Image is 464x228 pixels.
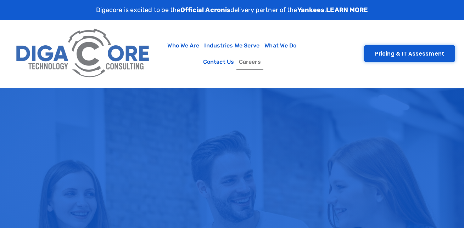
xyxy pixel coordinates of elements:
img: Digacore Logo [12,24,154,84]
a: Who We Are [165,38,202,54]
strong: Official Acronis [180,6,231,14]
a: LEARN MORE [326,6,368,14]
a: Industries We Serve [202,38,262,54]
a: What We Do [262,38,299,54]
p: Digacore is excited to be the delivery partner of the . [96,5,368,15]
span: Pricing & IT Assessment [375,51,444,56]
a: Contact Us [201,54,236,70]
a: Pricing & IT Assessment [364,45,455,62]
nav: Menu [158,38,307,70]
a: Careers [236,54,263,70]
strong: Yankees [297,6,325,14]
